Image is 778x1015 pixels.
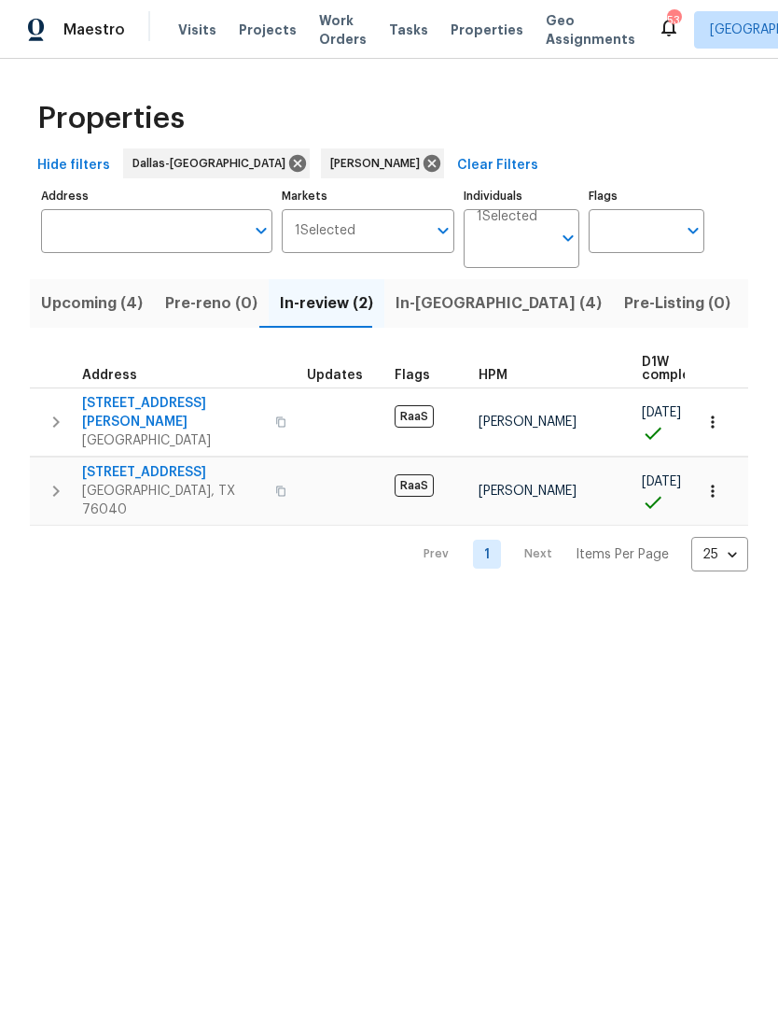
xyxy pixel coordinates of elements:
[41,290,143,317] span: Upcoming (4)
[165,290,257,317] span: Pre-reno (0)
[280,290,373,317] span: In-review (2)
[450,148,546,183] button: Clear Filters
[82,463,264,482] span: [STREET_ADDRESS]
[295,223,355,239] span: 1 Selected
[406,537,748,571] nav: Pagination Navigation
[473,540,501,569] a: Goto page 1
[82,431,264,450] span: [GEOGRAPHIC_DATA]
[282,190,455,202] label: Markets
[589,190,704,202] label: Flags
[464,190,579,202] label: Individuals
[82,394,264,431] span: [STREET_ADDRESS][PERSON_NAME]
[330,154,427,173] span: [PERSON_NAME]
[430,218,456,244] button: Open
[576,545,669,564] p: Items Per Page
[477,209,537,225] span: 1 Selected
[642,475,681,488] span: [DATE]
[37,154,110,177] span: Hide filters
[63,21,125,39] span: Maestro
[82,482,264,519] span: [GEOGRAPHIC_DATA], TX 76040
[479,485,577,498] span: [PERSON_NAME]
[132,154,293,173] span: Dallas-[GEOGRAPHIC_DATA]
[307,369,363,382] span: Updates
[457,154,538,177] span: Clear Filters
[178,21,216,39] span: Visits
[642,406,681,419] span: [DATE]
[82,369,137,382] span: Address
[624,290,730,317] span: Pre-Listing (0)
[30,148,118,183] button: Hide filters
[123,148,310,178] div: Dallas-[GEOGRAPHIC_DATA]
[248,218,274,244] button: Open
[451,21,523,39] span: Properties
[395,474,434,497] span: RaaS
[41,190,272,202] label: Address
[319,11,367,49] span: Work Orders
[642,356,704,382] span: D1W complete
[37,109,185,128] span: Properties
[389,23,428,36] span: Tasks
[395,369,430,382] span: Flags
[479,369,507,382] span: HPM
[395,405,434,428] span: RaaS
[555,225,581,251] button: Open
[667,11,680,30] div: 53
[546,11,635,49] span: Geo Assignments
[479,416,577,429] span: [PERSON_NAME]
[239,21,297,39] span: Projects
[321,148,444,178] div: [PERSON_NAME]
[396,290,602,317] span: In-[GEOGRAPHIC_DATA] (4)
[691,530,748,579] div: 25
[680,218,706,244] button: Open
